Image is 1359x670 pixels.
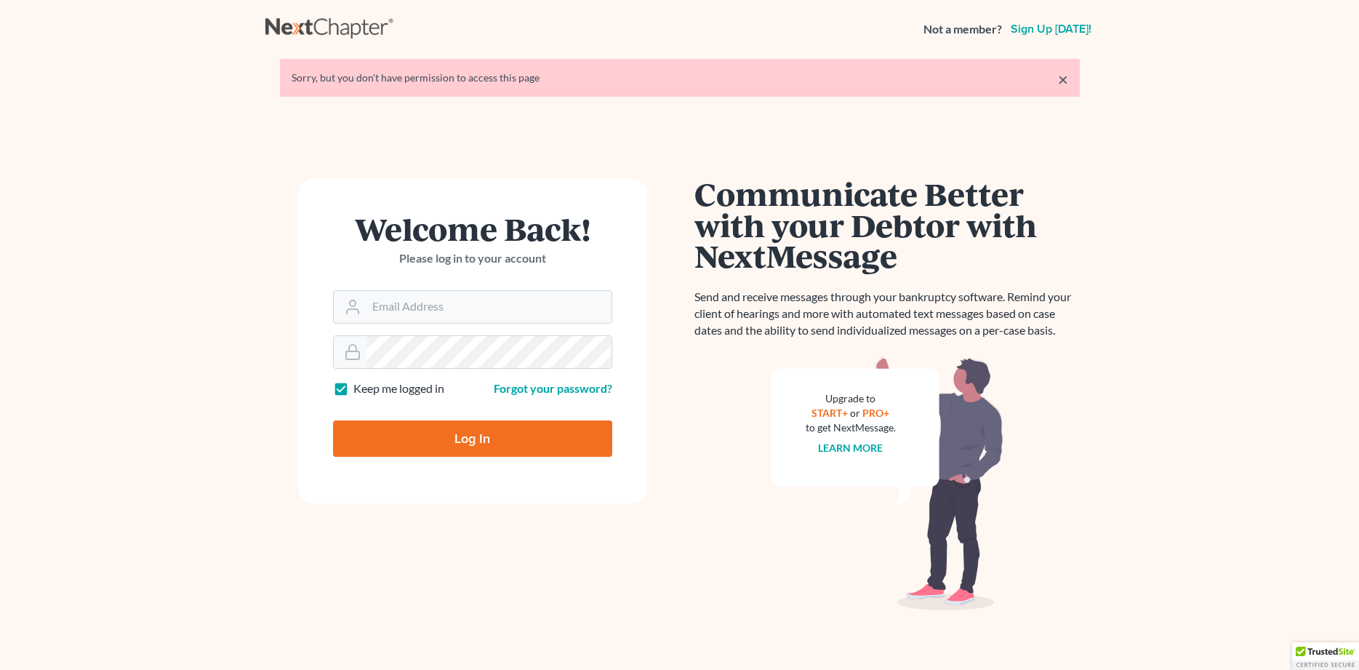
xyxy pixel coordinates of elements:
input: Email Address [366,291,612,323]
input: Log In [333,420,612,457]
label: Keep me logged in [353,380,444,397]
a: Sign up [DATE]! [1008,23,1094,35]
span: or [850,407,860,419]
div: to get NextMessage. [806,420,896,435]
p: Send and receive messages through your bankruptcy software. Remind your client of hearings and mo... [694,289,1080,339]
strong: Not a member? [923,21,1002,38]
div: Upgrade to [806,391,896,406]
a: START+ [811,407,848,419]
a: PRO+ [862,407,889,419]
h1: Welcome Back! [333,213,612,244]
a: Forgot your password? [494,381,612,395]
p: Please log in to your account [333,250,612,267]
div: TrustedSite Certified [1292,642,1359,670]
img: nextmessage_bg-59042aed3d76b12b5cd301f8e5b87938c9018125f34e5fa2b7a6b67550977c72.svg [771,356,1003,611]
div: Sorry, but you don't have permission to access this page [292,71,1068,85]
h1: Communicate Better with your Debtor with NextMessage [694,178,1080,271]
a: × [1058,71,1068,88]
a: Learn more [818,442,883,454]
